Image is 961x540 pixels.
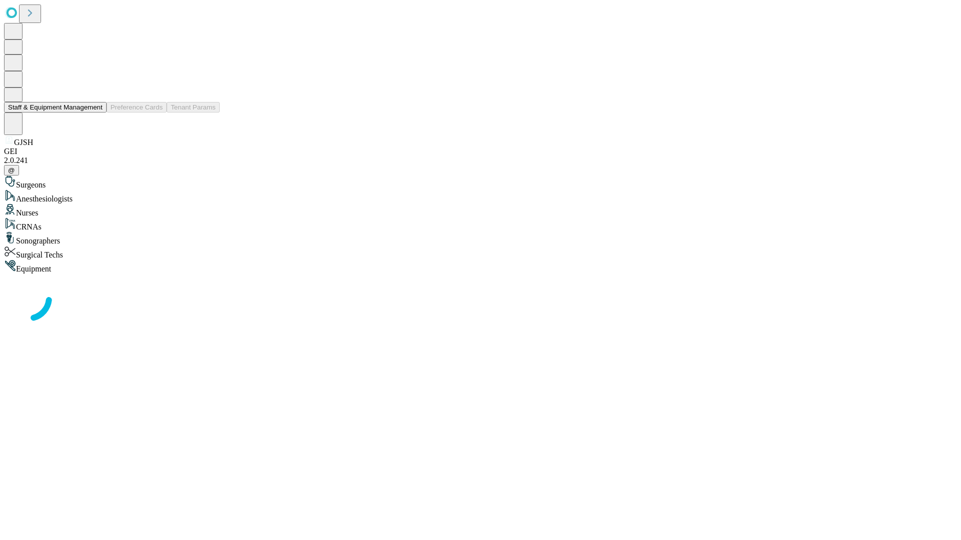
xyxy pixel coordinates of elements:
[8,166,15,174] span: @
[4,156,957,165] div: 2.0.241
[4,102,107,112] button: Staff & Equipment Management
[4,147,957,156] div: GEI
[14,138,33,146] span: GJSH
[4,175,957,189] div: Surgeons
[4,245,957,259] div: Surgical Techs
[107,102,167,112] button: Preference Cards
[4,231,957,245] div: Sonographers
[4,203,957,217] div: Nurses
[167,102,220,112] button: Tenant Params
[4,217,957,231] div: CRNAs
[4,259,957,273] div: Equipment
[4,165,19,175] button: @
[4,189,957,203] div: Anesthesiologists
